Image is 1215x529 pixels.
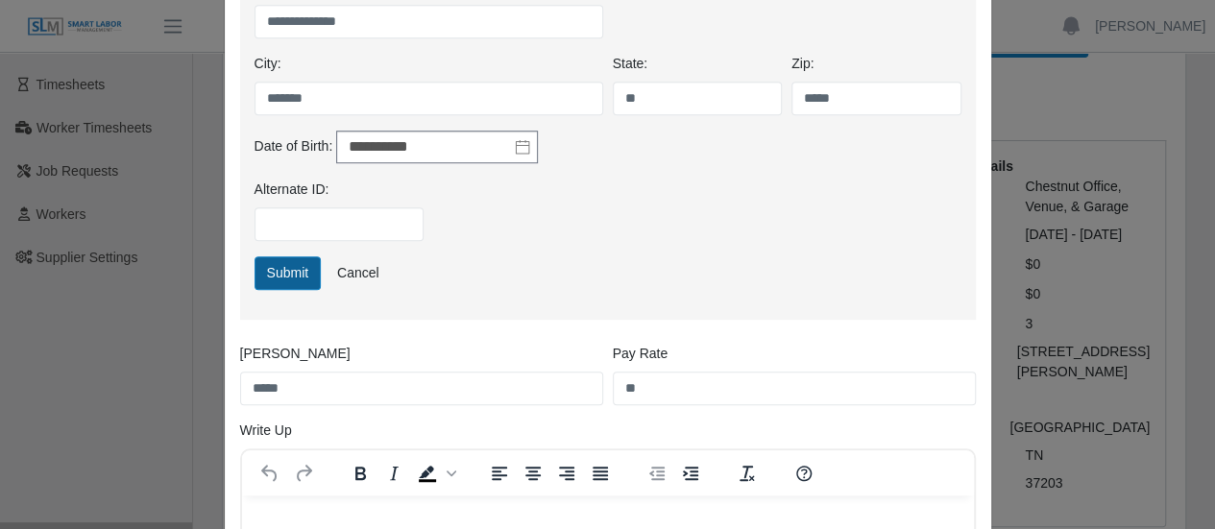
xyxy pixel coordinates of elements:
[287,460,320,487] button: Redo
[240,421,292,441] label: Write Up
[15,15,717,36] body: Rich Text Area. Press ALT-0 for help.
[791,54,814,74] label: Zip:
[377,460,410,487] button: Italic
[255,136,333,156] label: Date of Birth:
[613,54,648,74] label: State:
[254,460,286,487] button: Undo
[325,256,392,290] a: Cancel
[483,460,516,487] button: Align left
[641,460,673,487] button: Decrease indent
[240,344,351,364] label: [PERSON_NAME]
[255,256,322,290] button: Submit
[731,460,764,487] button: Clear formatting
[411,460,459,487] div: Background color Black
[517,460,549,487] button: Align center
[255,180,329,200] label: Alternate ID:
[674,460,707,487] button: Increase indent
[584,460,617,487] button: Justify
[613,344,668,364] label: Pay Rate
[344,460,377,487] button: Bold
[255,54,281,74] label: City:
[550,460,583,487] button: Align right
[788,460,820,487] button: Help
